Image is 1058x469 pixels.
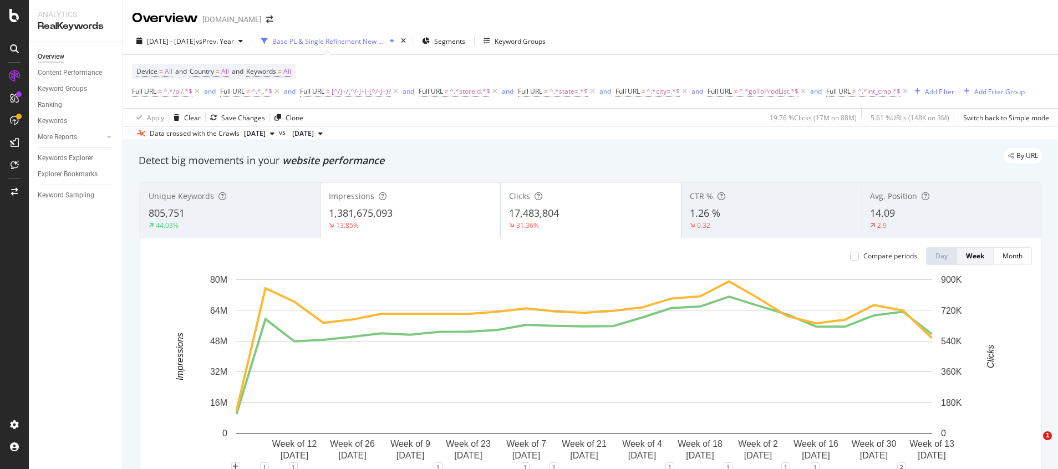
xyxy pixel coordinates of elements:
[690,206,720,220] span: 1.26 %
[941,367,962,376] text: 360K
[870,191,917,201] span: Avg. Position
[941,275,962,284] text: 900K
[925,87,954,96] div: Add Filter
[502,86,513,96] div: and
[210,367,227,376] text: 32M
[184,113,201,123] div: Clear
[599,86,611,96] div: and
[132,32,247,50] button: [DATE] - [DATE]vsPrev. Year
[38,152,93,164] div: Keywords Explorer
[941,398,962,407] text: 180K
[292,129,314,139] span: 2024 Jan. 13th
[826,86,851,96] span: Full URL
[132,9,198,28] div: Overview
[445,86,449,96] span: ≠
[739,84,798,99] span: ^.*goToProdList.*$
[38,99,62,111] div: Ranking
[210,398,227,407] text: 16M
[810,86,822,96] button: and
[622,439,662,448] text: Week of 4
[1004,148,1042,164] div: legacy label
[149,191,214,201] span: Unique Keywords
[793,439,838,448] text: Week of 16
[966,251,984,261] div: Week
[734,86,737,96] span: ≠
[1003,251,1023,261] div: Month
[550,84,588,99] span: ^.*state=.*$
[38,131,104,143] a: More Reports
[802,451,830,460] text: [DATE]
[1016,152,1038,159] span: By URL
[941,429,946,438] text: 0
[399,35,408,47] div: times
[210,337,227,346] text: 48M
[38,115,67,127] div: Keywords
[690,191,713,201] span: CTR %
[266,16,273,23] div: arrow-right-arrow-left
[279,128,288,137] span: vs
[175,67,187,76] span: and
[616,86,640,96] span: Full URL
[495,37,546,46] div: Keyword Groups
[284,86,296,96] div: and
[974,87,1025,96] div: Add Filter Group
[994,247,1032,265] button: Month
[479,32,550,50] button: Keyword Groups
[628,451,656,460] text: [DATE]
[278,67,282,76] span: =
[691,86,703,96] div: and
[244,129,266,139] span: 2024 Dec. 28th
[38,67,102,79] div: Content Performance
[330,439,375,448] text: Week of 26
[38,190,115,201] a: Keyword Sampling
[272,37,385,46] div: Base PL & Single Refinement New URLs
[697,221,710,230] div: 0.32
[708,86,732,96] span: Full URL
[159,67,163,76] span: =
[957,247,994,265] button: Week
[599,86,611,96] button: and
[986,345,995,369] text: Clicks
[175,333,185,380] text: Impressions
[329,206,393,220] span: 1,381,675,093
[858,84,901,99] span: ^.*int_cmp.*$
[147,113,164,123] div: Apply
[222,429,227,438] text: 0
[165,64,172,79] span: All
[221,64,229,79] span: All
[38,115,115,127] a: Keywords
[959,109,1049,126] button: Switch back to Simple mode
[257,32,399,50] button: Base PL & Single Refinement New URLs
[246,67,276,76] span: Keywords
[738,439,778,448] text: Week of 2
[926,247,957,265] button: Day
[852,439,897,448] text: Week of 30
[38,51,115,63] a: Overview
[149,274,1019,467] div: A chart.
[38,169,115,180] a: Explorer Bookmarks
[810,86,822,96] div: and
[136,67,157,76] span: Device
[288,127,327,140] button: [DATE]
[286,113,303,123] div: Clone
[221,113,265,123] div: Save Changes
[149,206,185,220] span: 805,751
[38,83,115,95] a: Keyword Groups
[132,109,164,126] button: Apply
[941,337,962,346] text: 540K
[329,191,374,201] span: Impressions
[336,221,359,230] div: 13.85%
[196,37,234,46] span: vs Prev. Year
[38,67,115,79] a: Content Performance
[935,251,948,261] div: Day
[396,451,424,460] text: [DATE]
[959,85,1025,98] button: Add Filter Group
[38,83,87,95] div: Keyword Groups
[147,37,196,46] span: [DATE] - [DATE]
[403,86,414,96] div: and
[300,86,324,96] span: Full URL
[38,9,114,20] div: Analytics
[509,191,530,201] span: Clicks
[877,221,887,230] div: 2.9
[512,451,540,460] text: [DATE]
